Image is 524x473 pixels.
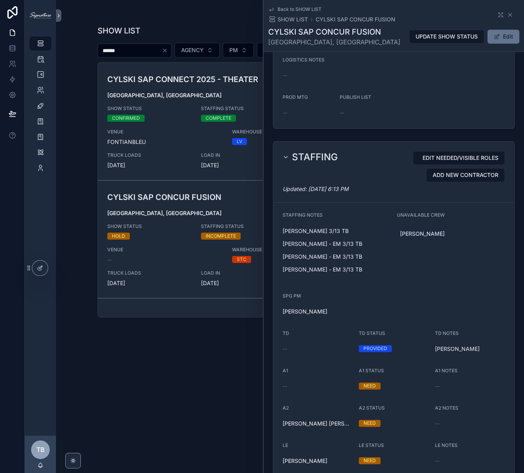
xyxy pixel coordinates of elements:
[283,94,308,100] span: PROD MTG
[268,16,308,23] a: SHOW LIST
[232,129,348,135] span: WAREHOUSE OUT
[107,223,192,229] span: SHOW STATUS
[107,105,192,112] span: SHOW STATUS
[416,33,478,40] span: UPDATE SHOW STATUS
[283,212,323,218] span: STAFFING NOTES
[283,240,391,248] p: [PERSON_NAME] - EM 3/13 TB
[162,47,171,54] button: Clear
[423,154,498,162] span: EDIT NEEDED/VISIBLE ROLES
[257,43,306,58] button: Select Button
[107,256,112,264] span: --
[107,210,222,216] strong: [GEOGRAPHIC_DATA], [GEOGRAPHIC_DATA]
[359,330,385,336] span: TD STATUS
[268,6,321,12] a: Back to SHOW LIST
[232,247,348,253] span: WAREHOUSE OUT
[268,37,400,47] span: [GEOGRAPHIC_DATA], [GEOGRAPHIC_DATA]
[107,191,348,203] h3: CYLSKI SAP CONCUR FUSION
[201,279,285,287] span: [DATE]
[229,46,238,54] span: PM
[107,138,223,146] span: FONTIANBLEU
[283,57,325,63] span: LOGISTICS NOTES
[340,109,344,117] span: --
[363,457,376,464] div: NEED
[283,227,391,235] p: [PERSON_NAME] 3/13 TB
[359,442,384,448] span: LE STATUS
[283,442,288,448] span: LE
[181,46,204,54] span: AGENCY
[283,345,287,353] span: --
[283,382,287,390] span: --
[363,345,387,352] div: PROVIDED
[278,16,308,23] span: SHOW LIST
[292,151,338,163] h2: STAFFING
[316,16,395,23] a: CYLSKI SAP CONCUR FUSION
[397,212,445,218] span: UNAVAILABLE CREW
[201,105,285,112] span: STAFFING STATUS
[107,279,192,287] span: [DATE]
[435,457,440,465] span: --
[201,161,285,169] span: [DATE]
[206,233,236,240] div: INCOMPLETE
[112,233,125,240] div: HOLD
[487,30,519,44] button: Edit
[201,152,285,158] span: LOAD IN
[98,63,482,180] a: CYLSKI SAP CONNECT 2025 - THEATER[GEOGRAPHIC_DATA], [GEOGRAPHIC_DATA]SHOW STATUSCONFIRMEDSTAFFING...
[397,228,448,239] a: [PERSON_NAME]
[107,161,192,169] span: [DATE]
[201,223,285,229] span: STAFFING STATUS
[98,25,140,36] h1: SHOW LIST
[206,115,231,122] div: COMPLETE
[435,442,458,448] span: LE NOTES
[283,308,327,315] a: [PERSON_NAME]
[278,6,321,12] span: Back to SHOW LIST
[237,256,246,263] div: STC
[98,180,482,298] a: CYLSKI SAP CONCUR FUSION[GEOGRAPHIC_DATA], [GEOGRAPHIC_DATA]SHOW STATUSHOLDSTAFFING STATUSINCOMPL...
[283,72,287,79] span: --
[107,270,192,276] span: TRUCK LOADS
[283,368,288,373] span: A1
[426,168,505,182] button: ADD NEW CONTRACTOR
[107,92,222,98] strong: [GEOGRAPHIC_DATA], [GEOGRAPHIC_DATA]
[340,94,371,100] span: PUBLISH LIST
[175,43,220,58] button: Select Button
[237,138,242,145] div: LV
[107,74,348,85] h3: CYLSKI SAP CONNECT 2025 - THEATER
[283,330,289,336] span: TD
[107,152,192,158] span: TRUCK LOADS
[283,293,301,299] span: SPG PM
[25,31,56,185] div: scrollable content
[359,405,385,411] span: A2 STATUS
[283,420,353,427] a: [PERSON_NAME] [PERSON_NAME]
[359,368,384,373] span: A1 STATUS
[435,345,505,353] span: [PERSON_NAME]
[409,30,484,44] button: UPDATE SHOW STATUS
[283,186,349,192] em: Updated: [DATE] 6:13 PM
[435,382,440,390] span: --
[435,420,440,427] span: --
[283,252,391,261] p: [PERSON_NAME] - EM 3/13 TB
[413,151,505,165] button: EDIT NEEDED/VISIBLE ROLES
[363,420,376,427] div: NEED
[283,457,327,465] a: [PERSON_NAME]
[107,129,223,135] span: VENUE
[363,382,376,389] div: NEED
[201,270,285,276] span: LOAD IN
[435,330,459,336] span: TD NOTES
[400,230,445,238] span: [PERSON_NAME]
[223,43,254,58] button: Select Button
[435,405,458,411] span: A2 NOTES
[30,12,51,19] img: App logo
[435,368,458,373] span: A1 NOTES
[37,445,45,454] span: TB
[433,171,498,179] span: ADD NEW CONTRACTOR
[112,115,140,122] div: CONFIRMED
[283,265,391,273] p: [PERSON_NAME] - EM 3/13 TB
[283,405,289,411] span: A2
[107,247,223,253] span: VENUE
[283,109,287,117] span: --
[268,26,400,37] h1: CYLSKI SAP CONCUR FUSION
